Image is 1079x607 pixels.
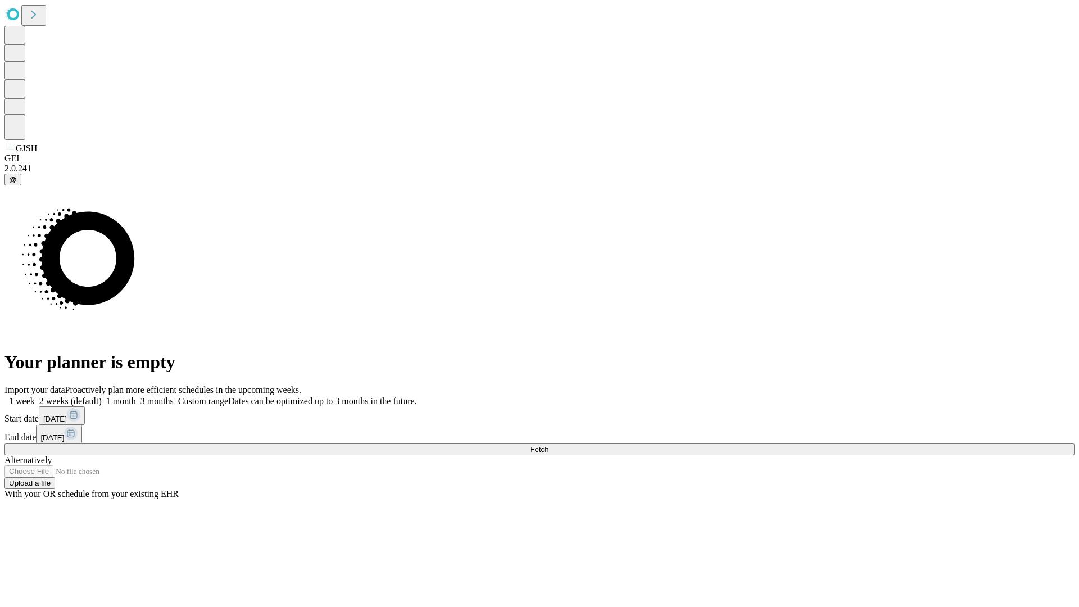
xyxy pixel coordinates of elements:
span: Fetch [530,445,548,454]
button: [DATE] [39,406,85,425]
span: 1 week [9,396,35,406]
span: Custom range [178,396,228,406]
h1: Your planner is empty [4,352,1075,373]
span: GJSH [16,143,37,153]
span: 1 month [106,396,136,406]
span: 2 weeks (default) [39,396,102,406]
span: With your OR schedule from your existing EHR [4,489,179,499]
span: Import your data [4,385,65,395]
div: End date [4,425,1075,443]
span: [DATE] [40,433,64,442]
button: Upload a file [4,477,55,489]
button: Fetch [4,443,1075,455]
div: 2.0.241 [4,164,1075,174]
span: Dates can be optimized up to 3 months in the future. [228,396,416,406]
div: Start date [4,406,1075,425]
button: [DATE] [36,425,82,443]
span: Proactively plan more efficient schedules in the upcoming weeks. [65,385,301,395]
span: [DATE] [43,415,67,423]
span: @ [9,175,17,184]
span: Alternatively [4,455,52,465]
button: @ [4,174,21,185]
div: GEI [4,153,1075,164]
span: 3 months [140,396,174,406]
